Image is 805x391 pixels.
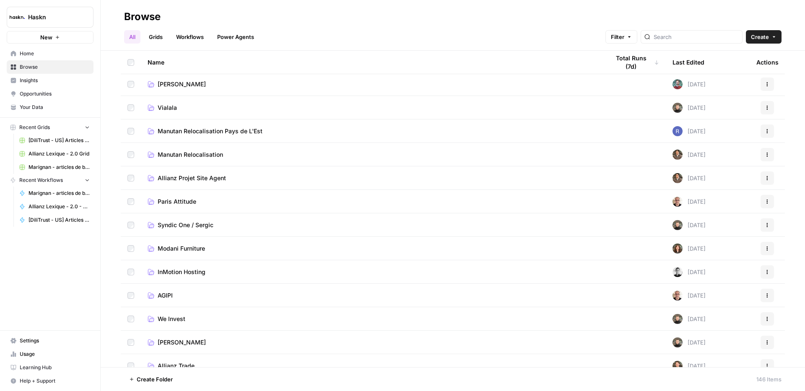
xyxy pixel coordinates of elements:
div: [DATE] [673,126,706,136]
input: Search [654,33,739,41]
div: [DATE] [673,197,706,207]
div: [DATE] [673,337,706,347]
span: Recent Workflows [19,176,63,184]
a: InMotion Hosting [148,268,596,276]
span: New [40,33,52,41]
span: Manutan Relocalisation [158,150,223,159]
div: Actions [756,51,779,74]
a: Allianz Lexique - 2.0 - Emprunteur - août 2025 [16,200,93,213]
a: Your Data [7,101,93,114]
span: Manutan Relocalisation Pays de L'Est [158,127,262,135]
span: [DiliTrust - US] Articles de blog 700-1000 mots Grid [29,137,90,144]
a: Grids [144,30,168,44]
span: Opportunities [20,90,90,98]
span: Settings [20,337,90,344]
a: Home [7,47,93,60]
span: Insights [20,77,90,84]
a: Workflows [171,30,209,44]
div: Name [148,51,596,74]
img: u6bh93quptsxrgw026dpd851kwjs [673,126,683,136]
img: udf09rtbz9abwr5l4z19vkttxmie [673,103,683,113]
a: Allianz Trade [148,362,596,370]
a: Allianz Projet Site Agent [148,174,596,182]
img: uhgcgt6zpiex4psiaqgkk0ok3li6 [673,361,683,371]
button: Create [746,30,782,44]
span: Create [751,33,769,41]
button: Recent Workflows [7,174,93,186]
span: Paris Attitude [158,197,196,206]
a: [PERSON_NAME] [148,80,596,88]
a: AGIPI [148,291,596,300]
a: Power Agents [212,30,259,44]
a: Marignan - articles de blog [16,186,93,200]
span: Recent Grids [19,124,50,131]
a: We Invest [148,315,596,323]
span: Browse [20,63,90,71]
a: Vialala [148,104,596,112]
div: [DATE] [673,103,706,113]
span: Allianz Lexique - 2.0 - Emprunteur - août 2025 [29,203,90,210]
div: [DATE] [673,173,706,183]
div: Total Runs (7d) [610,51,659,74]
button: Help + Support [7,374,93,388]
div: Last Edited [673,51,704,74]
a: Manutan Relocalisation Pays de L'Est [148,127,596,135]
div: [DATE] [673,150,706,160]
span: Syndic One / Sergic [158,221,213,229]
a: Marignan - articles de blog Grid [16,161,93,174]
span: AGIPI [158,291,173,300]
button: Recent Grids [7,121,93,134]
a: Insights [7,74,93,87]
span: [PERSON_NAME] [158,338,206,347]
button: Workspace: Haskn [7,7,93,28]
img: 7vx8zh0uhckvat9sl0ytjj9ndhgk [673,290,683,300]
span: Your Data [20,104,90,111]
img: udf09rtbz9abwr5l4z19vkttxmie [673,220,683,230]
span: Allianz Projet Site Agent [158,174,226,182]
span: We Invest [158,315,185,323]
button: New [7,31,93,44]
a: Learning Hub [7,361,93,374]
span: Learning Hub [20,364,90,371]
span: Marignan - articles de blog [29,189,90,197]
img: udf09rtbz9abwr5l4z19vkttxmie [673,337,683,347]
span: Marignan - articles de blog Grid [29,163,90,171]
a: [DiliTrust - US] Articles de blog 700-1000 mots [16,213,93,227]
div: [DATE] [673,220,706,230]
a: Allianz Lexique - 2.0 Grid [16,147,93,161]
img: 5iwot33yo0fowbxplqtedoh7j1jy [673,267,683,277]
div: [DATE] [673,361,706,371]
div: [DATE] [673,314,706,324]
a: [PERSON_NAME] [148,338,596,347]
span: Haskn [28,13,79,21]
span: [PERSON_NAME] [158,80,206,88]
span: Create Folder [137,375,173,383]
a: Syndic One / Sergic [148,221,596,229]
a: All [124,30,140,44]
img: 7vx8zh0uhckvat9sl0ytjj9ndhgk [673,197,683,207]
img: dizo4u6k27cofk4obq9v5qvvdkyt [673,173,683,183]
span: Usage [20,350,90,358]
a: Usage [7,347,93,361]
button: Create Folder [124,373,178,386]
a: Modani Furniture [148,244,596,253]
span: Allianz Lexique - 2.0 Grid [29,150,90,158]
div: [DATE] [673,290,706,300]
span: Help + Support [20,377,90,385]
img: dizo4u6k27cofk4obq9v5qvvdkyt [673,150,683,160]
span: Allianz Trade [158,362,195,370]
span: Home [20,50,90,57]
img: kh2zl9bepegbkudgc8udwrcnxcy3 [673,79,683,89]
img: Haskn Logo [10,10,25,25]
img: wbc4lf7e8no3nva14b2bd9f41fnh [673,243,683,254]
a: Settings [7,334,93,347]
span: Filter [611,33,624,41]
img: udf09rtbz9abwr5l4z19vkttxmie [673,314,683,324]
a: Manutan Relocalisation [148,150,596,159]
a: Opportunities [7,87,93,101]
div: [DATE] [673,267,706,277]
div: Browse [124,10,161,23]
span: Modani Furniture [158,244,205,253]
span: InMotion Hosting [158,268,205,276]
a: [DiliTrust - US] Articles de blog 700-1000 mots Grid [16,134,93,147]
